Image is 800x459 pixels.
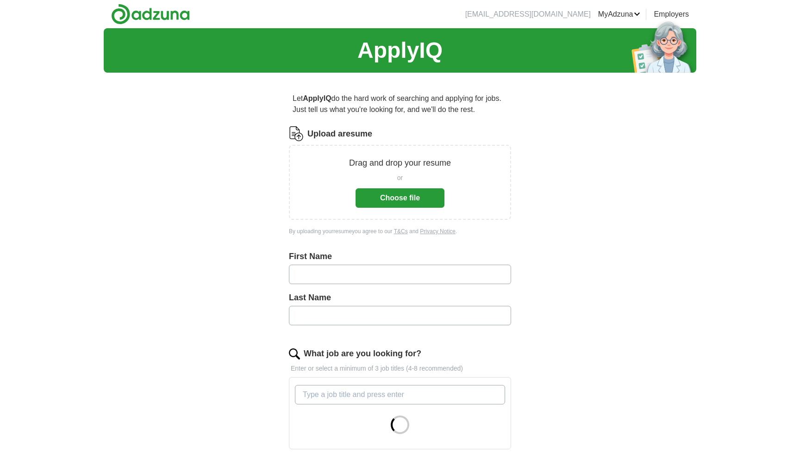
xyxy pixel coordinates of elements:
[420,228,456,235] a: Privacy Notice
[303,94,331,102] strong: ApplyIQ
[304,347,421,360] label: What job are you looking for?
[295,385,505,404] input: Type a job title and press enter
[357,34,443,67] h1: ApplyIQ
[289,126,304,141] img: CV Icon
[394,228,408,235] a: T&Cs
[654,9,689,20] a: Employers
[289,250,511,263] label: First Name
[307,128,372,140] label: Upload a resume
[289,292,511,304] label: Last Name
[465,9,591,20] li: [EMAIL_ADDRESS][DOMAIN_NAME]
[289,227,511,236] div: By uploading your resume you agree to our and .
[349,157,451,169] p: Drag and drop your resume
[289,364,511,373] p: Enter or select a minimum of 3 job titles (4-8 recommended)
[397,173,403,183] span: or
[356,188,444,208] button: Choose file
[111,4,190,25] img: Adzuna logo
[289,348,300,360] img: search.png
[289,89,511,119] p: Let do the hard work of searching and applying for jobs. Just tell us what you're looking for, an...
[598,9,641,20] a: MyAdzuna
